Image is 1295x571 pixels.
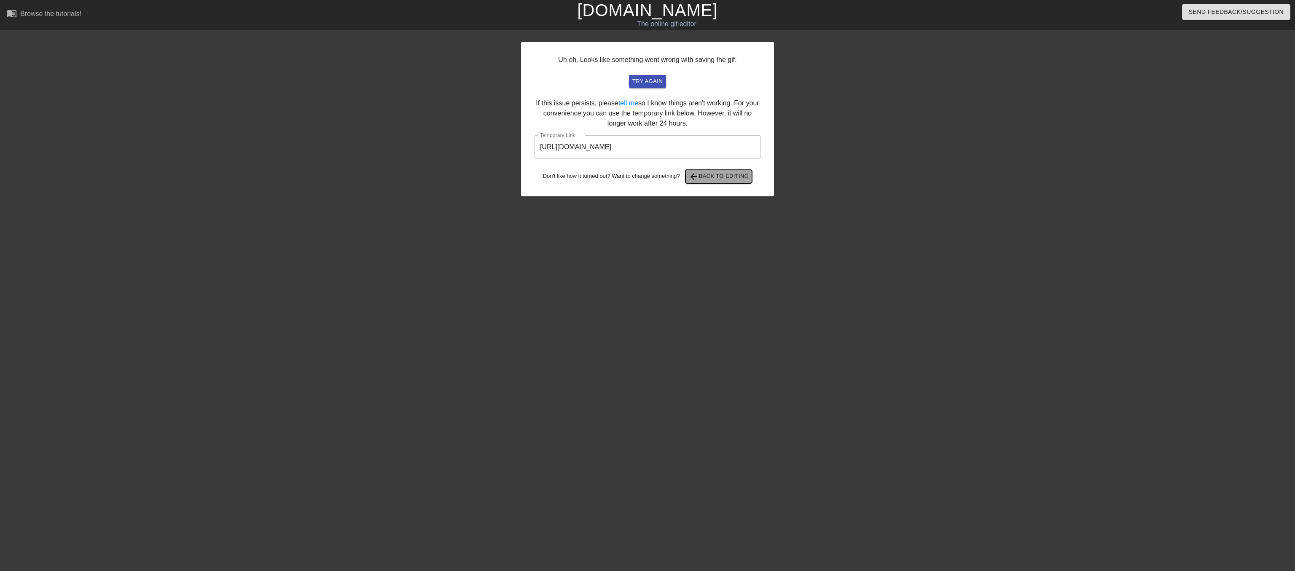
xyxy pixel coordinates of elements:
a: Browse the tutorials! [7,8,81,21]
a: [DOMAIN_NAME] [577,1,717,19]
div: Uh oh. Looks like something went wrong with saving the gif. If this issue persists, please so I k... [521,42,774,196]
span: arrow_back [689,172,699,182]
div: Browse the tutorials! [20,10,81,17]
span: Send Feedback/Suggestion [1189,7,1284,17]
div: The online gif editor [436,19,897,29]
span: menu_book [7,8,17,18]
a: tell me [618,99,638,107]
div: Don't like how it turned out? Want to change something? [534,170,761,183]
span: try again [632,77,663,86]
span: Back to Editing [689,172,749,182]
input: bare [534,135,761,159]
button: try again [629,75,666,88]
button: Send Feedback/Suggestion [1182,4,1290,20]
button: Back to Editing [685,170,752,183]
